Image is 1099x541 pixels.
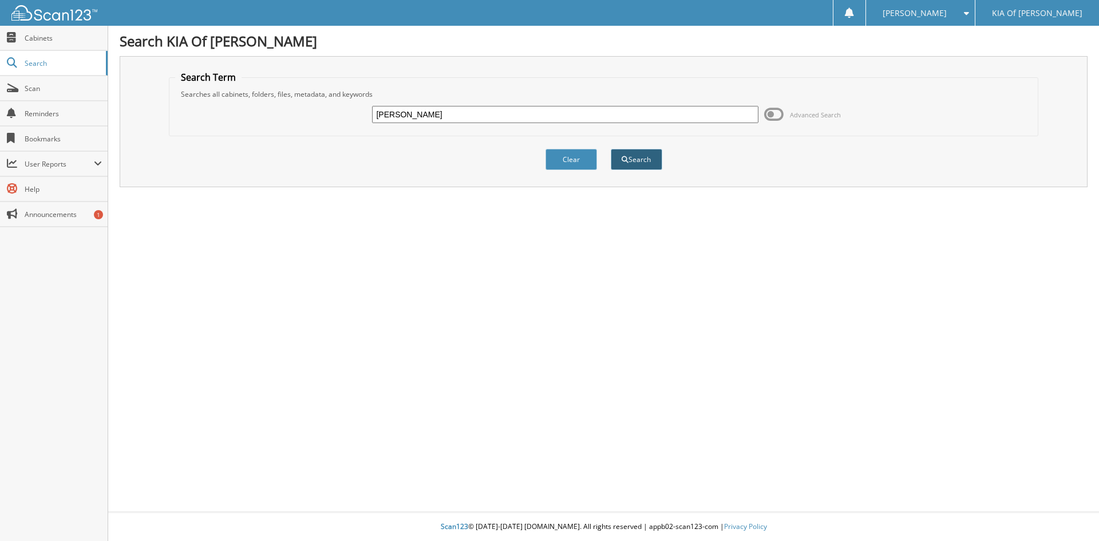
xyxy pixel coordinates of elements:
div: Searches all cabinets, folders, files, metadata, and keywords [175,89,1033,99]
h1: Search KIA Of [PERSON_NAME] [120,31,1088,50]
button: Clear [545,149,597,170]
a: Privacy Policy [724,522,767,531]
div: 1 [94,210,103,219]
span: Help [25,184,102,194]
span: [PERSON_NAME] [883,10,947,17]
span: Scan123 [441,522,468,531]
img: scan123-logo-white.svg [11,5,97,21]
span: KIA Of [PERSON_NAME] [992,10,1082,17]
span: User Reports [25,159,94,169]
div: © [DATE]-[DATE] [DOMAIN_NAME]. All rights reserved | appb02-scan123-com | [108,513,1099,541]
span: Search [25,58,100,68]
button: Search [611,149,662,170]
span: Bookmarks [25,134,102,144]
span: Announcements [25,210,102,219]
span: Advanced Search [790,110,841,119]
span: Reminders [25,109,102,119]
legend: Search Term [175,71,242,84]
span: Cabinets [25,33,102,43]
span: Scan [25,84,102,93]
